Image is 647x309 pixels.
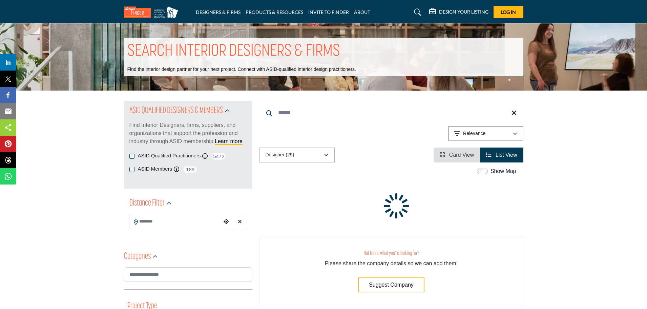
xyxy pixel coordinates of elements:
[429,8,488,16] div: DESIGN YOUR LISTING
[308,9,349,15] a: INVITE TO FINDER
[246,9,303,15] a: PRODUCTS & RESOURCES
[221,215,231,229] div: Choose your current location
[496,152,517,158] span: List View
[266,152,294,158] p: Designer (29)
[486,152,517,158] a: View List
[124,6,182,18] img: Site Logo
[129,121,247,146] p: Find Interior Designers, firms, suppliers, and organizations that support the profession and indu...
[130,215,221,228] input: Search Location
[127,41,340,62] h1: SEARCH INTERIOR DESIGNERS & FIRMS
[215,138,243,144] a: Learn more
[138,152,201,160] label: ASID Qualified Practitioners
[196,9,241,15] a: DESIGNERS & FIRMS
[463,130,485,137] p: Relevance
[439,9,488,15] h5: DESIGN YOUR LISTING
[129,167,134,172] input: ASID Members checkbox
[138,165,172,173] label: ASID Members
[448,126,523,141] button: Relevance
[494,6,523,18] button: Log In
[183,165,198,174] span: 189
[354,9,370,15] a: ABOUT
[434,148,480,162] li: Card View
[408,7,425,18] a: Search
[369,282,414,288] span: Suggest Company
[259,148,335,162] button: Designer (29)
[358,277,424,292] button: Suggest Company
[325,260,458,266] span: Please share the company details so we can add them:
[129,197,165,210] h2: Distance Filter
[235,215,245,229] div: Clear search location
[449,152,474,158] span: Card View
[211,152,226,160] span: 5472
[129,154,134,159] input: ASID Qualified Practitioners checkbox
[501,9,516,15] span: Log In
[259,105,523,121] input: Search Keyword
[491,167,516,175] label: Show Map
[127,66,356,73] p: Find the interior design partner for your next project. Connect with ASID-qualified interior desi...
[273,250,509,257] h3: Not found what you're looking for?
[129,105,223,117] h2: ASID QUALIFIED DESIGNERS & MEMBERS
[440,152,474,158] a: View Card
[480,148,523,162] li: List View
[124,267,252,282] input: Search Category
[124,251,151,263] h2: Categories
